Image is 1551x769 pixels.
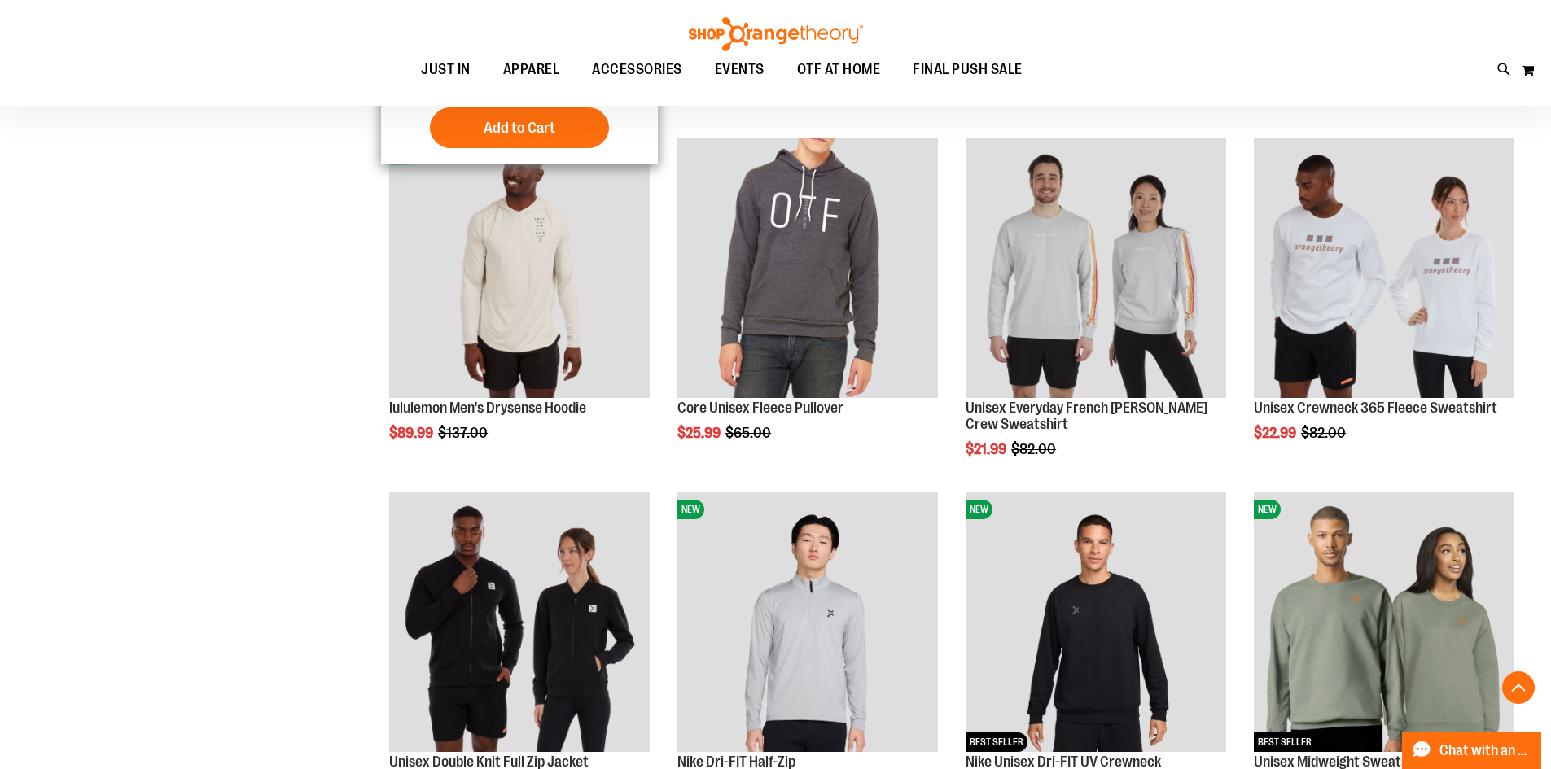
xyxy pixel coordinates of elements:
[389,138,650,400] a: Product image for lululemon Mens Drysense Hoodie BoneSALE
[966,400,1207,432] a: Unisex Everyday French [PERSON_NAME] Crew Sweatshirt
[669,129,946,483] div: product
[677,138,938,400] a: Product image for Core Unisex Fleece Pullover
[686,17,865,51] img: Shop Orangetheory
[966,138,1226,400] a: Product image for Unisex Everyday French Terry Crew Sweatshirt
[1011,441,1058,457] span: $82.00
[966,441,1009,457] span: $21.99
[1254,492,1514,752] img: Unisex Midweight Sweatshirt
[966,492,1226,754] a: Nike Unisex Dri-FIT UV CrewneckNEWBEST SELLER
[966,492,1226,752] img: Nike Unisex Dri-FIT UV Crewneck
[1254,732,1316,752] span: BEST SELLER
[677,492,938,752] img: Nike Dri-FIT Half-Zip
[1254,138,1514,398] img: Product image for Unisex Crewneck 365 Fleece Sweatshirt
[438,425,490,441] span: $137.00
[677,400,843,416] a: Core Unisex Fleece Pullover
[677,138,938,398] img: Product image for Core Unisex Fleece Pullover
[677,492,938,754] a: Nike Dri-FIT Half-ZipNEW
[725,425,773,441] span: $65.00
[913,51,1023,88] span: FINAL PUSH SALE
[1402,732,1542,769] button: Chat with an Expert
[715,51,765,88] span: EVENTS
[389,492,650,754] a: Product image for Unisex Double Knit Full Zip Jacket
[389,138,650,398] img: Product image for lululemon Mens Drysense Hoodie Bone
[421,51,471,88] span: JUST IN
[1439,743,1531,758] span: Chat with an Expert
[966,138,1226,398] img: Product image for Unisex Everyday French Terry Crew Sweatshirt
[797,51,881,88] span: OTF AT HOME
[957,129,1234,498] div: product
[1254,492,1514,754] a: Unisex Midweight SweatshirtNEWBEST SELLER
[966,500,992,519] span: NEW
[1301,425,1348,441] span: $82.00
[966,732,1027,752] span: BEST SELLER
[1254,425,1299,441] span: $22.99
[1246,129,1523,483] div: product
[677,500,704,519] span: NEW
[1254,400,1497,416] a: Unisex Crewneck 365 Fleece Sweatshirt
[484,119,555,137] span: Add to Cart
[592,51,682,88] span: ACCESSORIES
[389,425,436,441] span: $89.99
[1254,138,1514,400] a: Product image for Unisex Crewneck 365 Fleece Sweatshirt
[389,400,586,416] a: lululemon Men's Drysense Hoodie
[1502,671,1535,704] button: Back To Top
[1254,500,1281,519] span: NEW
[430,107,609,148] button: Add to Cart
[389,492,650,752] img: Product image for Unisex Double Knit Full Zip Jacket
[381,129,658,483] div: product
[677,425,723,441] span: $25.99
[503,51,560,88] span: APPAREL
